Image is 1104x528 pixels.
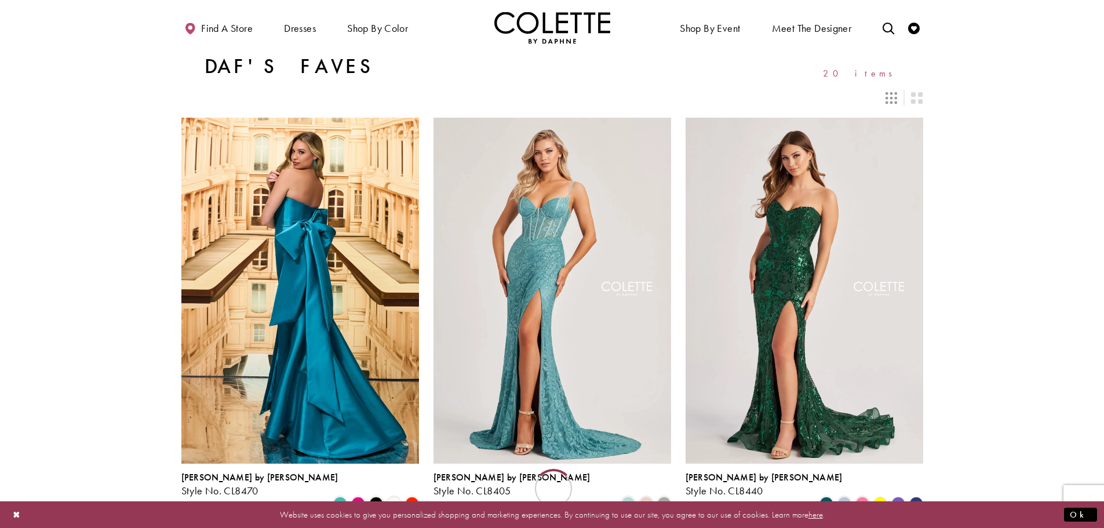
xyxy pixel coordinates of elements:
[347,23,408,34] span: Shop by color
[7,504,27,525] button: Close Dialog
[181,472,338,497] div: Colette by Daphne Style No. CL8470
[886,92,897,104] span: Switch layout to 3 columns
[344,12,411,43] span: Shop by color
[1064,507,1097,522] button: Submit Dialog
[433,484,511,497] span: Style No. CL8405
[333,497,347,511] i: Turquoise
[351,497,365,511] i: Fuchsia
[769,12,855,43] a: Meet the designer
[284,23,316,34] span: Dresses
[880,12,897,43] a: Toggle search
[369,497,383,511] i: Black
[181,471,338,483] span: [PERSON_NAME] by [PERSON_NAME]
[686,118,923,463] a: Visit Colette by Daphne Style No. CL8440 Page
[181,484,258,497] span: Style No. CL8470
[494,12,610,43] img: Colette by Daphne
[686,472,843,497] div: Colette by Daphne Style No. CL8440
[281,12,319,43] span: Dresses
[680,23,740,34] span: Shop By Event
[855,497,869,511] i: Cotton Candy
[387,497,401,511] i: Diamond White
[772,23,852,34] span: Meet the designer
[433,118,671,463] a: Visit Colette by Daphne Style No. CL8405 Page
[205,55,376,78] h1: Daf's Faves
[83,507,1021,522] p: Website uses cookies to give you personalized shopping and marketing experiences. By continuing t...
[639,497,653,511] i: Rose
[181,12,256,43] a: Find a store
[905,12,923,43] a: Check Wishlist
[433,471,591,483] span: [PERSON_NAME] by [PERSON_NAME]
[677,12,743,43] span: Shop By Event
[657,497,671,511] i: Smoke
[873,497,887,511] i: Yellow
[621,497,635,511] i: Sea Glass
[494,12,610,43] a: Visit Home Page
[201,23,253,34] span: Find a store
[891,497,905,511] i: Violet
[909,497,923,511] i: Navy Blue
[823,68,900,78] span: 20 items
[181,118,419,463] a: Visit Colette by Daphne Style No. CL8470 Page
[405,497,419,511] i: Scarlet
[174,85,930,111] div: Layout Controls
[837,497,851,511] i: Ice Blue
[819,497,833,511] i: Spruce
[686,484,763,497] span: Style No. CL8440
[911,92,923,104] span: Switch layout to 2 columns
[686,471,843,483] span: [PERSON_NAME] by [PERSON_NAME]
[808,508,823,520] a: here
[433,472,591,497] div: Colette by Daphne Style No. CL8405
